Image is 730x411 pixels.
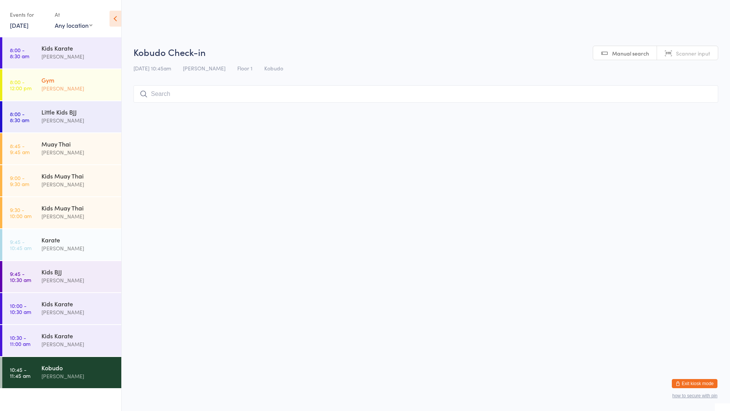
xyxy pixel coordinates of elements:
[2,101,121,132] a: 8:00 -8:30 amLittle Kids BJJ[PERSON_NAME]
[41,148,115,157] div: [PERSON_NAME]
[10,175,29,187] time: 9:00 - 9:30 am
[10,21,29,29] a: [DATE]
[41,76,115,84] div: Gym
[133,64,171,72] span: [DATE] 10:45am
[41,204,115,212] div: Kids Muay Thai
[2,261,121,292] a: 9:45 -10:30 amKids BJJ[PERSON_NAME]
[10,207,32,219] time: 9:30 - 10:00 am
[10,335,30,347] time: 10:30 - 11:00 am
[55,8,92,21] div: At
[2,357,121,388] a: 10:45 -11:45 amKobudo[PERSON_NAME]
[41,331,115,340] div: Kids Karate
[10,271,31,283] time: 9:45 - 10:30 am
[612,49,649,57] span: Manual search
[10,303,31,315] time: 10:00 - 10:30 am
[264,64,283,72] span: Kobudo
[41,276,115,285] div: [PERSON_NAME]
[183,64,225,72] span: [PERSON_NAME]
[2,69,121,100] a: 8:00 -12:00 pmGym[PERSON_NAME]
[41,44,115,52] div: Kids Karate
[41,108,115,116] div: Little Kids BJJ
[41,172,115,180] div: Kids Muay Thai
[41,140,115,148] div: Muay Thai
[41,116,115,125] div: [PERSON_NAME]
[10,239,32,251] time: 9:45 - 10:45 am
[41,268,115,276] div: Kids BJJ
[41,244,115,253] div: [PERSON_NAME]
[10,111,29,123] time: 8:00 - 8:30 am
[2,133,121,164] a: 8:45 -9:45 amMuay Thai[PERSON_NAME]
[41,84,115,93] div: [PERSON_NAME]
[2,37,121,68] a: 8:00 -8:30 amKids Karate[PERSON_NAME]
[133,85,718,103] input: Search
[41,236,115,244] div: Karate
[41,180,115,189] div: [PERSON_NAME]
[2,197,121,228] a: 9:30 -10:00 amKids Muay Thai[PERSON_NAME]
[55,21,92,29] div: Any location
[41,340,115,349] div: [PERSON_NAME]
[41,363,115,372] div: Kobudo
[41,308,115,317] div: [PERSON_NAME]
[10,366,30,379] time: 10:45 - 11:45 am
[2,165,121,196] a: 9:00 -9:30 amKids Muay Thai[PERSON_NAME]
[672,379,717,388] button: Exit kiosk mode
[133,46,718,58] h2: Kobudo Check-in
[10,79,32,91] time: 8:00 - 12:00 pm
[10,143,30,155] time: 8:45 - 9:45 am
[2,325,121,356] a: 10:30 -11:00 amKids Karate[PERSON_NAME]
[676,49,710,57] span: Scanner input
[41,299,115,308] div: Kids Karate
[41,52,115,61] div: [PERSON_NAME]
[2,229,121,260] a: 9:45 -10:45 amKarate[PERSON_NAME]
[10,47,29,59] time: 8:00 - 8:30 am
[41,212,115,221] div: [PERSON_NAME]
[237,64,252,72] span: Floor 1
[10,8,47,21] div: Events for
[672,393,717,398] button: how to secure with pin
[41,372,115,381] div: [PERSON_NAME]
[2,293,121,324] a: 10:00 -10:30 amKids Karate[PERSON_NAME]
